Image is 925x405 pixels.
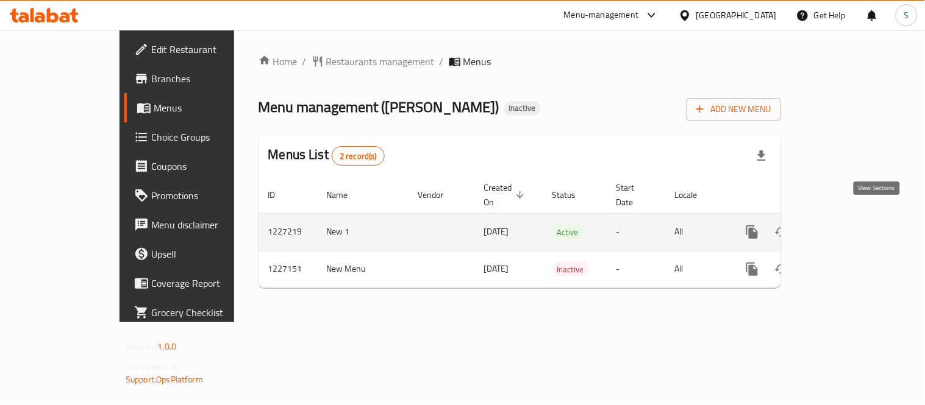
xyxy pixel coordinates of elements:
[124,122,274,152] a: Choice Groups
[126,372,203,387] a: Support.OpsPlatform
[317,213,409,250] td: New 1
[326,54,435,69] span: Restaurants management
[317,250,409,287] td: New Menu
[124,239,274,269] a: Upsell
[440,54,444,69] li: /
[157,339,176,354] span: 1.0.0
[268,146,385,166] h2: Menus List
[151,130,264,144] span: Choice Groups
[124,64,274,93] a: Branches
[484,224,509,239] span: [DATE]
[332,146,385,166] div: Total records count
[302,54,307,69] li: /
[259,177,865,288] table: enhanced table
[259,250,317,287] td: 1227151
[332,150,384,162] span: 2 record(s)
[904,9,909,22] span: S
[552,262,589,276] div: Inactive
[268,188,291,202] span: ID
[151,159,264,174] span: Coupons
[564,8,639,23] div: Menu-management
[484,180,528,210] span: Created On
[124,210,274,239] a: Menu disclaimer
[154,100,264,115] span: Menus
[126,339,155,354] span: Version:
[552,262,589,276] span: Inactive
[151,42,264,57] span: Edit Restaurant
[675,188,713,202] span: Locale
[124,152,274,181] a: Coupons
[151,247,264,261] span: Upsell
[151,276,264,291] span: Coverage Report
[552,188,592,202] span: Status
[696,9,777,22] div: [GEOGRAPHIC_DATA]
[484,261,509,276] span: [DATE]
[259,93,499,121] span: Menu management ( [PERSON_NAME] )
[418,188,460,202] span: Vendor
[687,98,781,121] button: Add New Menu
[696,102,771,117] span: Add New Menu
[124,269,274,298] a: Coverage Report
[738,217,767,247] button: more
[607,250,665,287] td: -
[327,188,364,202] span: Name
[151,305,264,320] span: Grocery Checklist
[504,103,541,113] span: Inactive
[126,359,182,375] span: Get support on:
[552,225,584,239] span: Active
[259,54,298,69] a: Home
[151,71,264,86] span: Branches
[312,54,435,69] a: Restaurants management
[259,213,317,250] td: 1227219
[607,213,665,250] td: -
[124,93,274,122] a: Menus
[124,181,274,210] a: Promotions
[504,101,541,116] div: Inactive
[463,54,491,69] span: Menus
[728,177,865,214] th: Actions
[124,298,274,327] a: Grocery Checklist
[151,217,264,232] span: Menu disclaimer
[747,141,776,171] div: Export file
[151,188,264,203] span: Promotions
[767,255,796,284] button: Change Status
[124,35,274,64] a: Edit Restaurant
[259,54,781,69] nav: breadcrumb
[616,180,651,210] span: Start Date
[738,255,767,284] button: more
[665,250,728,287] td: All
[665,213,728,250] td: All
